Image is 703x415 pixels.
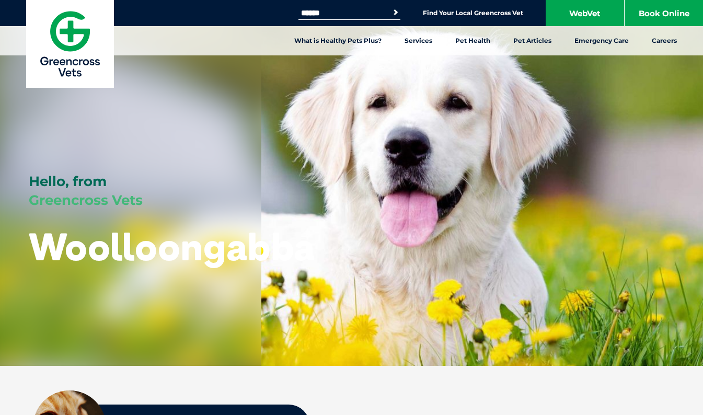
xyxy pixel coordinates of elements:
a: Emergency Care [563,26,640,55]
a: Find Your Local Greencross Vet [423,9,523,17]
h1: Woolloongabba [29,226,315,267]
button: Search [390,7,401,18]
a: Pet Articles [502,26,563,55]
a: Pet Health [444,26,502,55]
span: Hello, from [29,173,107,190]
a: What is Healthy Pets Plus? [283,26,393,55]
a: Careers [640,26,688,55]
a: Services [393,26,444,55]
span: Greencross Vets [29,192,143,209]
